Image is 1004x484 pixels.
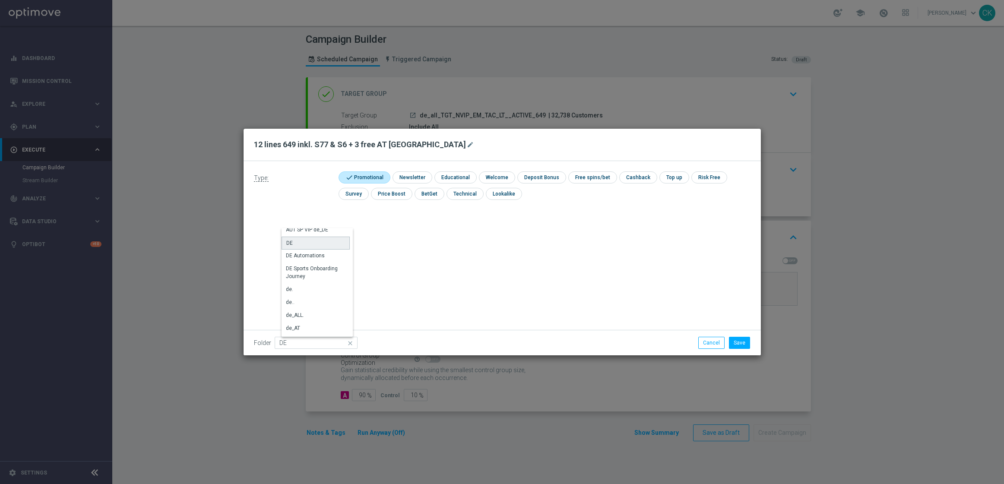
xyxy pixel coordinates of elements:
div: de.. [286,298,295,306]
div: Press SPACE to select this row. [282,309,350,322]
h2: 12 lines 649 inkl. S77 & S6 + 3 free AT [GEOGRAPHIC_DATA] [254,139,466,150]
div: Press SPACE to select this row. [282,296,350,309]
i: close [346,337,355,349]
div: Press SPACE to select this row. [282,224,350,237]
div: DE [286,239,293,247]
div: Press SPACE to select this row. [282,322,350,335]
i: mode_edit [467,141,474,148]
div: AUT SP VIP de_DE [286,226,328,234]
button: Save [729,337,750,349]
span: Type: [254,174,269,182]
div: Press SPACE to select this row. [282,263,350,283]
button: mode_edit [466,139,477,150]
div: DE Automations [286,252,325,259]
div: Press SPACE to select this row. [282,237,350,250]
div: Press SPACE to select this row. [282,283,350,296]
input: Quick find [275,337,358,349]
div: de. [286,285,293,293]
label: Folder [254,339,271,347]
div: de_AT [286,324,300,332]
div: Press SPACE to select this row. [282,250,350,263]
div: DE Sports Onboarding Journey [286,265,345,280]
button: Cancel [698,337,725,349]
div: de_ALL. [286,311,304,319]
div: Press SPACE to select this row. [282,335,350,348]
